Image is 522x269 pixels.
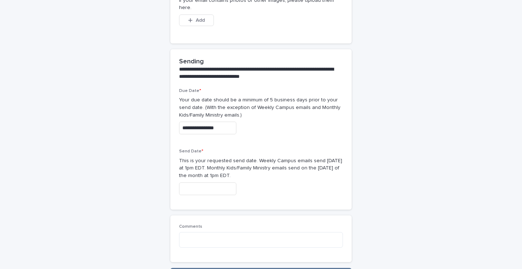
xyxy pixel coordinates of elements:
p: This is your requested send date. Weekly Campus emails send [DATE] at 1pm EDT. Monthly Kids/Famil... [179,157,343,180]
span: Due Date [179,89,201,93]
h2: Sending [179,58,204,66]
button: Add [179,14,214,26]
p: Your due date should be a minimum of 5 business days prior to your send date. (With the exception... [179,96,343,119]
span: Send Date [179,149,203,154]
span: Add [196,18,205,23]
span: Comments [179,224,202,229]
